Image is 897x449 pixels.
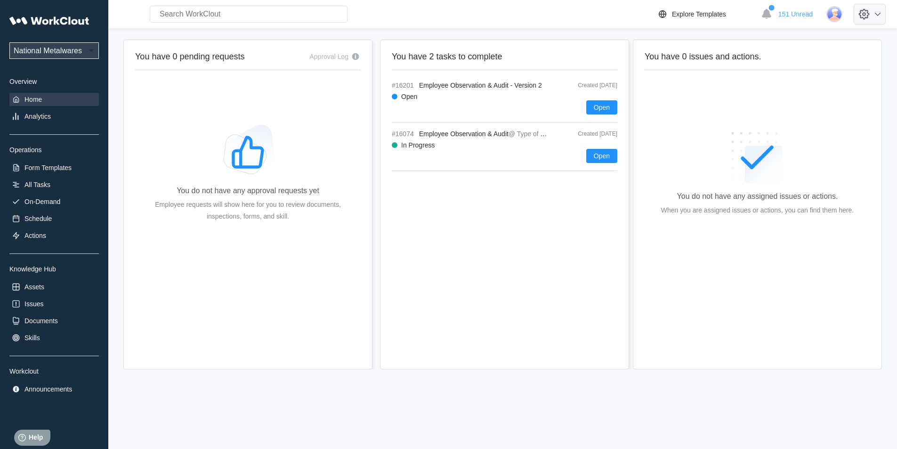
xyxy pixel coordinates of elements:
img: user-3.png [826,6,842,22]
a: Documents [9,314,99,327]
div: Documents [24,317,58,325]
div: In Progress [401,141,435,149]
div: Created [DATE] [556,82,617,89]
div: You do not have any assigned issues or actions. [677,192,838,201]
span: 151 Unread [778,10,813,18]
a: Announcements [9,383,99,396]
span: #16074 [392,130,415,138]
a: Explore Templates [657,8,756,20]
a: On-Demand [9,195,99,208]
div: Assets [24,283,44,291]
span: Open [594,153,610,159]
input: Search WorkClout [150,6,347,23]
div: On-Demand [24,198,60,205]
div: Workclout [9,367,99,375]
a: Home [9,93,99,106]
div: Form Templates [24,164,72,171]
div: Announcements [24,385,72,393]
div: Analytics [24,113,51,120]
div: Open [401,93,429,100]
div: Explore Templates [672,10,726,18]
span: Employee Observation & Audit - Version 2 [419,82,542,89]
a: Form Templates [9,161,99,174]
button: Open [586,100,617,114]
div: Home [24,96,42,103]
div: Schedule [24,215,52,222]
a: Issues [9,297,99,310]
a: Schedule [9,212,99,225]
span: #16201 [392,82,415,89]
a: Assets [9,280,99,294]
div: Approval Log [309,53,348,60]
div: Overview [9,78,99,85]
div: Issues [24,300,43,308]
div: Actions [24,232,46,239]
h2: You have 0 issues and actions. [645,51,870,62]
div: Skills [24,334,40,342]
a: Analytics [9,110,99,123]
button: Open [586,149,617,163]
a: Skills [9,331,99,344]
span: Open [594,104,610,111]
div: Created [DATE] [556,131,617,137]
h2: You have 0 pending requests [135,51,245,62]
div: Operations [9,146,99,154]
mark: @ Type of finding [509,130,560,138]
span: Employee Observation & Audit [419,130,509,138]
h2: You have 2 tasks to complete [392,51,617,62]
a: All Tasks [9,178,99,191]
a: Actions [9,229,99,242]
div: You do not have any approval requests yet [177,187,319,195]
div: When you are assigned issues or actions, you can find them here. [661,204,854,216]
div: All Tasks [24,181,50,188]
div: Employee requests will show here for you to review documents, inspections, forms, and skill. [150,199,346,222]
div: Knowledge Hub [9,265,99,273]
